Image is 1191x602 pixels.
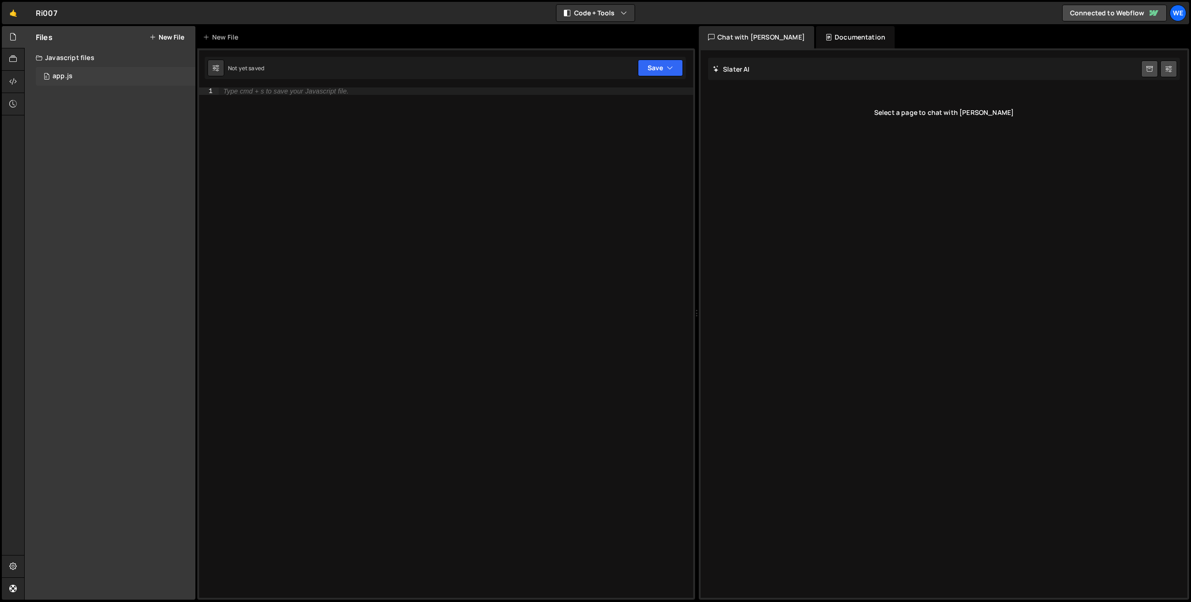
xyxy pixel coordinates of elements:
button: Save [638,60,683,76]
a: Connected to Webflow [1062,5,1167,21]
div: Select a page to chat with [PERSON_NAME] [708,94,1180,131]
div: 1 [199,87,219,95]
div: app.js [53,72,73,80]
h2: Files [36,32,53,42]
div: 15307/40211.js [36,67,195,86]
h2: Slater AI [713,65,750,74]
div: Not yet saved [228,64,264,72]
button: Code + Tools [556,5,635,21]
button: New File [149,33,184,41]
div: Type cmd + s to save your Javascript file. [223,88,348,94]
div: Javascript files [25,48,195,67]
a: We [1170,5,1186,21]
span: 0 [44,74,49,81]
div: New File [203,33,242,42]
div: Chat with [PERSON_NAME] [699,26,814,48]
a: 🤙 [2,2,25,24]
div: Documentation [816,26,895,48]
div: Ri007 [36,7,58,19]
